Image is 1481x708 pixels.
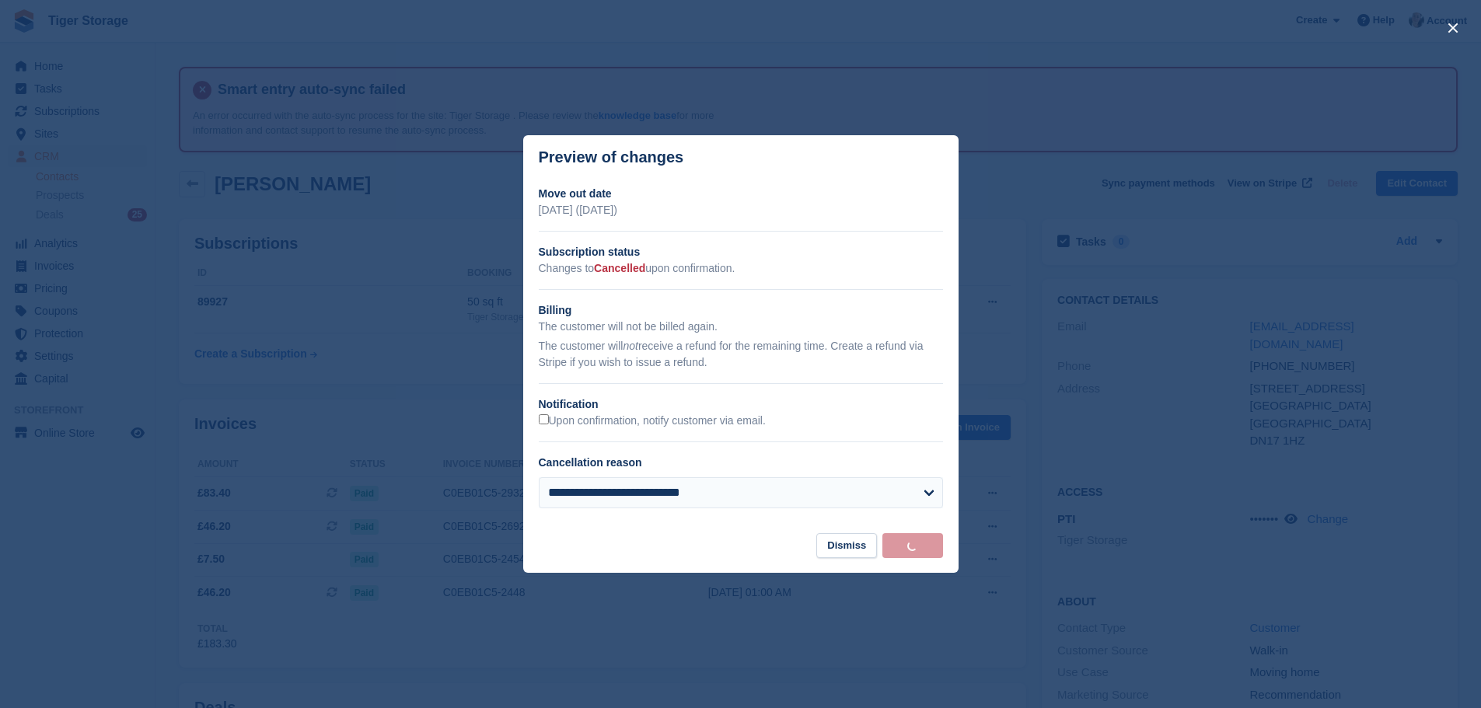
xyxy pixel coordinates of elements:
label: Cancellation reason [539,456,642,469]
h2: Billing [539,302,943,319]
button: Dismiss [816,533,877,559]
h2: Notification [539,396,943,413]
span: Cancelled [594,262,645,274]
input: Upon confirmation, notify customer via email. [539,414,549,424]
em: not [623,340,637,352]
p: The customer will not be billed again. [539,319,943,335]
p: The customer will receive a refund for the remaining time. Create a refund via Stripe if you wish... [539,338,943,371]
p: Changes to upon confirmation. [539,260,943,277]
button: close [1441,16,1465,40]
h2: Subscription status [539,244,943,260]
p: Preview of changes [539,148,684,166]
label: Upon confirmation, notify customer via email. [539,414,766,428]
p: [DATE] ([DATE]) [539,202,943,218]
h2: Move out date [539,186,943,202]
